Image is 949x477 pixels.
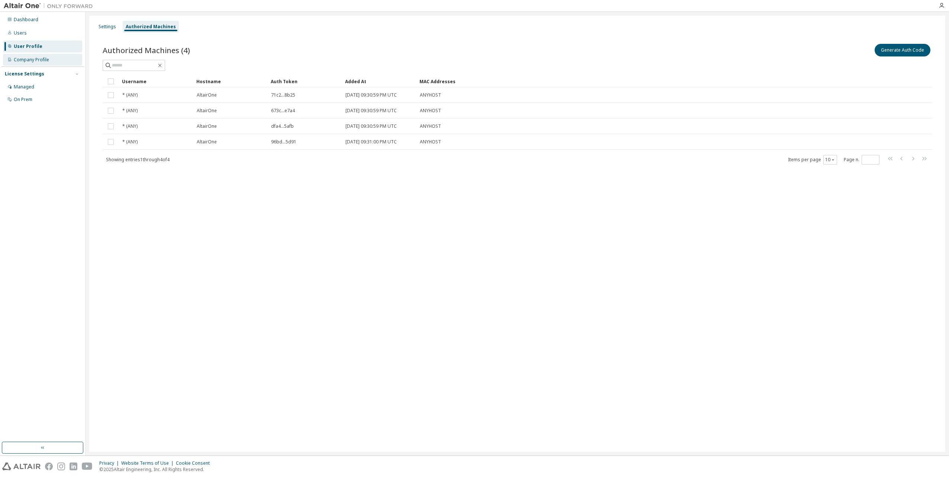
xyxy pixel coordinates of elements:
span: dfa4...5afb [271,123,294,129]
div: User Profile [14,43,42,49]
span: * (ANY) [122,139,138,145]
span: ANYHOST [420,123,441,129]
span: AltairOne [197,92,217,98]
img: Altair One [4,2,97,10]
span: AltairOne [197,108,217,114]
div: Privacy [99,460,121,466]
span: [DATE] 09:30:59 PM UTC [345,123,397,129]
button: Generate Auth Code [875,44,930,56]
span: Items per page [788,155,837,165]
span: 673c...e7a4 [271,108,295,114]
div: Hostname [196,75,265,87]
span: AltairOne [197,123,217,129]
span: Page n. [844,155,879,165]
div: On Prem [14,97,32,103]
div: Added At [345,75,414,87]
span: [DATE] 09:30:59 PM UTC [345,92,397,98]
span: AltairOne [197,139,217,145]
div: Dashboard [14,17,38,23]
span: * (ANY) [122,92,138,98]
span: [DATE] 09:30:59 PM UTC [345,108,397,114]
div: Username [122,75,190,87]
button: 10 [825,157,835,163]
div: Website Terms of Use [121,460,176,466]
img: linkedin.svg [70,463,77,470]
div: Settings [99,24,116,30]
img: facebook.svg [45,463,53,470]
span: * (ANY) [122,108,138,114]
img: altair_logo.svg [2,463,41,470]
span: [DATE] 09:31:00 PM UTC [345,139,397,145]
img: youtube.svg [82,463,93,470]
p: © 2025 Altair Engineering, Inc. All Rights Reserved. [99,466,214,473]
div: Users [14,30,27,36]
span: 71c2...8b25 [271,92,295,98]
div: Company Profile [14,57,49,63]
span: 96bd...5d91 [271,139,296,145]
span: Authorized Machines (4) [103,45,190,55]
span: Showing entries 1 through 4 of 4 [106,156,170,163]
div: Authorized Machines [126,24,176,30]
div: MAC Addresses [419,75,854,87]
img: instagram.svg [57,463,65,470]
span: ANYHOST [420,139,441,145]
div: License Settings [5,71,44,77]
span: ANYHOST [420,92,441,98]
div: Managed [14,84,34,90]
div: Auth Token [271,75,339,87]
div: Cookie Consent [176,460,214,466]
span: * (ANY) [122,123,138,129]
span: ANYHOST [420,108,441,114]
